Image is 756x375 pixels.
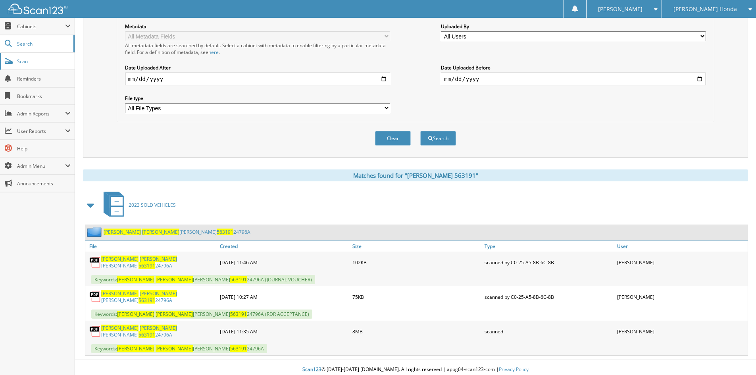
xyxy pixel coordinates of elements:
a: [PERSON_NAME] [PERSON_NAME][PERSON_NAME]56319124796A [101,325,216,338]
span: [PERSON_NAME] [101,290,139,297]
span: Reminders [17,75,71,82]
img: folder2.png [87,227,104,237]
span: [PERSON_NAME] [117,311,154,317]
div: scanned by C0-25-A5-8B-6C-8B [483,254,615,271]
a: User [615,241,748,252]
span: [PERSON_NAME] Honda [673,7,737,12]
span: Keywords: [PERSON_NAME] 24796A (RDR ACCEPTANCE) [91,310,312,319]
span: [PERSON_NAME] [104,229,141,235]
span: [PERSON_NAME] [140,256,177,262]
span: 563191 [230,311,247,317]
label: File type [125,95,390,102]
span: 563191 [230,276,247,283]
span: [PERSON_NAME] [156,276,193,283]
div: [PERSON_NAME] [615,323,748,340]
span: Cabinets [17,23,65,30]
a: [PERSON_NAME] [PERSON_NAME][PERSON_NAME]56319124796A [101,290,216,304]
a: Size [350,241,483,252]
span: [PERSON_NAME] [101,325,139,331]
div: 102KB [350,254,483,271]
span: [PERSON_NAME] [101,256,139,262]
a: Type [483,241,615,252]
a: File [85,241,218,252]
input: start [125,73,390,85]
div: [DATE] 10:27 AM [218,288,350,306]
span: [PERSON_NAME] [156,345,193,352]
div: Matches found for "[PERSON_NAME] 563191" [83,169,748,181]
span: [PERSON_NAME] [140,290,177,297]
span: [PERSON_NAME] [140,325,177,331]
a: Created [218,241,350,252]
span: 563191 [139,297,155,304]
label: Date Uploaded After [125,64,390,71]
span: Admin Reports [17,110,65,117]
span: Announcements [17,180,71,187]
div: [DATE] 11:46 AM [218,254,350,271]
span: Bookmarks [17,93,71,100]
img: PDF.png [89,256,101,268]
label: Uploaded By [441,23,706,30]
div: scanned [483,323,615,340]
div: scanned by C0-25-A5-8B-6C-8B [483,288,615,306]
span: 563191 [230,345,247,352]
a: [PERSON_NAME] [PERSON_NAME][PERSON_NAME]56319124796A [101,256,216,269]
span: [PERSON_NAME] [142,229,179,235]
span: [PERSON_NAME] [156,311,193,317]
span: Admin Menu [17,163,65,169]
span: Keywords: [PERSON_NAME] 24796A [91,344,267,353]
a: 2023 SOLD VEHICLES [99,189,176,221]
a: here [208,49,219,56]
a: Privacy Policy [499,366,529,373]
div: [DATE] 11:35 AM [218,323,350,340]
span: Search [17,40,69,47]
span: 563191 [139,331,155,338]
iframe: Chat Widget [716,337,756,375]
span: 2023 SOLD VEHICLES [129,202,176,208]
a: [PERSON_NAME] [PERSON_NAME][PERSON_NAME]56319124796A [104,229,250,235]
span: [PERSON_NAME] [598,7,643,12]
label: Metadata [125,23,390,30]
span: Scan123 [302,366,321,373]
button: Search [420,131,456,146]
span: [PERSON_NAME] [117,345,154,352]
img: scan123-logo-white.svg [8,4,67,14]
img: PDF.png [89,291,101,303]
div: [PERSON_NAME] [615,254,748,271]
button: Clear [375,131,411,146]
span: User Reports [17,128,65,135]
div: [PERSON_NAME] [615,288,748,306]
span: [PERSON_NAME] [117,276,154,283]
img: PDF.png [89,325,101,337]
label: Date Uploaded Before [441,64,706,71]
input: end [441,73,706,85]
span: 563191 [217,229,233,235]
div: 8MB [350,323,483,340]
div: All metadata fields are searched by default. Select a cabinet with metadata to enable filtering b... [125,42,390,56]
span: Help [17,145,71,152]
span: 563191 [139,262,155,269]
div: 75KB [350,288,483,306]
span: Scan [17,58,71,65]
span: Keywords: [PERSON_NAME] 24796A (JOURNAL VOUCHER) [91,275,315,284]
